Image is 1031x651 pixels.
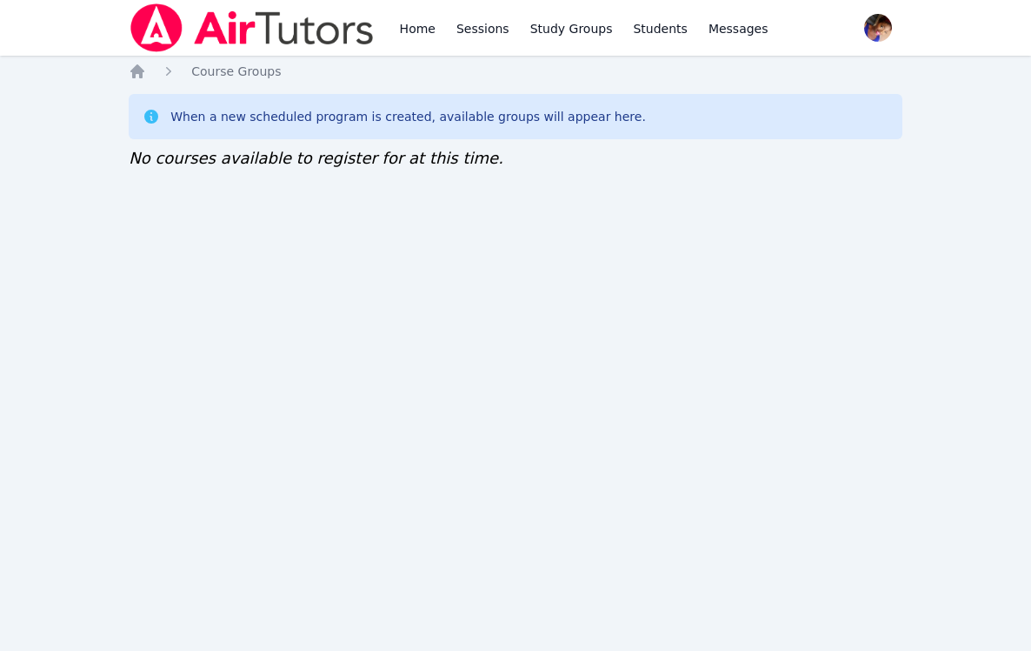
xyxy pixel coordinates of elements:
span: Course Groups [191,64,281,78]
a: Course Groups [191,63,281,80]
img: Air Tutors [129,3,375,52]
span: Messages [708,20,768,37]
div: When a new scheduled program is created, available groups will appear here. [170,108,646,125]
span: No courses available to register for at this time. [129,149,503,167]
nav: Breadcrumb [129,63,902,80]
